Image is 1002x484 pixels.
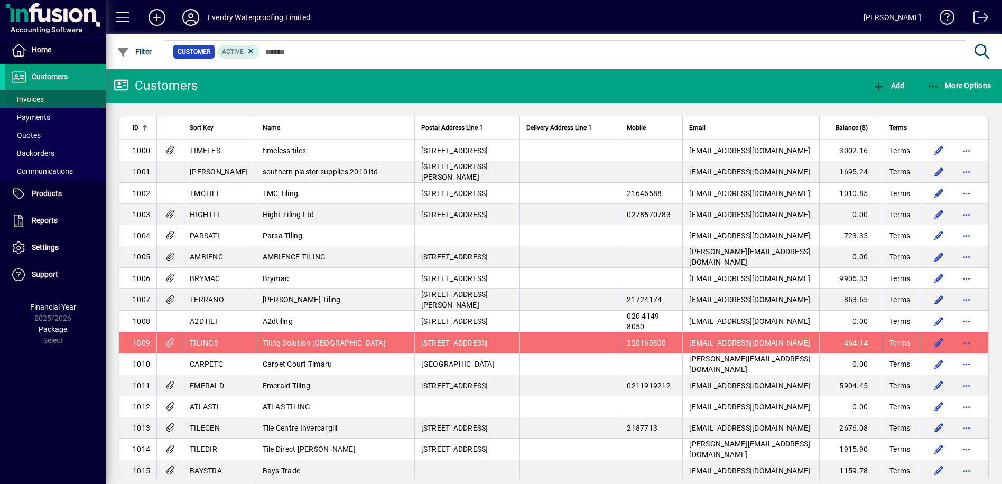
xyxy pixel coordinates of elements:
span: 1003 [133,210,150,219]
button: Add [870,76,907,95]
button: More options [958,227,975,244]
span: Terms [889,338,910,348]
td: -723.35 [819,225,883,246]
span: A2dtiling [263,317,293,325]
span: Quotes [11,131,41,139]
a: Backorders [5,144,106,162]
span: [STREET_ADDRESS][PERSON_NAME] [421,162,488,181]
td: 3002.16 [819,140,883,161]
button: Edit [931,163,948,180]
span: Add [873,81,904,90]
span: Customer [178,46,210,57]
span: Terms [889,145,910,156]
button: Edit [931,462,948,479]
span: Carpet Court Timaru [263,360,332,368]
button: More options [958,185,975,202]
span: Terms [889,444,910,454]
span: Terms [889,166,910,177]
button: Edit [931,356,948,373]
button: Edit [931,377,948,394]
span: 1009 [133,339,150,347]
span: TMCTILI [190,189,219,198]
button: Edit [931,398,948,415]
span: TILEDIR [190,445,217,453]
span: [PERSON_NAME][EMAIL_ADDRESS][DOMAIN_NAME] [689,440,810,459]
span: Package [39,325,67,333]
span: Home [32,45,51,54]
span: Terms [889,188,910,199]
span: Delivery Address Line 1 [526,122,592,134]
a: Settings [5,235,106,261]
span: [EMAIL_ADDRESS][DOMAIN_NAME] [689,467,810,475]
span: Payments [11,113,50,122]
div: Balance ($) [826,122,877,134]
span: southern plaster supplies 2010 ltd [263,167,378,176]
button: More options [958,398,975,415]
button: Edit [931,227,948,244]
span: Filter [117,48,152,56]
button: More options [958,313,975,330]
div: Mobile [627,122,676,134]
span: [EMAIL_ADDRESS][DOMAIN_NAME] [689,210,810,219]
span: Terms [889,316,910,327]
span: CARPETC [190,360,223,368]
span: Brymac [263,274,289,283]
span: 1008 [133,317,150,325]
span: [STREET_ADDRESS] [421,445,488,453]
span: Terms [889,402,910,412]
span: TILECEN [190,424,220,432]
span: Sort Key [190,122,214,134]
span: Bays Trade [263,467,301,475]
span: 2187713 [627,424,657,432]
button: Edit [931,248,948,265]
td: 1159.78 [819,460,883,481]
span: Terms [889,273,910,284]
span: 1006 [133,274,150,283]
span: Terms [889,423,910,433]
span: [EMAIL_ADDRESS][DOMAIN_NAME] [689,381,810,390]
span: Communications [11,167,73,175]
span: Customers [32,72,68,81]
div: ID [133,122,150,134]
span: 21646588 [627,189,662,198]
button: More options [958,441,975,458]
span: 220160800 [627,339,666,347]
button: Edit [931,270,948,287]
button: More options [958,334,975,351]
span: [EMAIL_ADDRESS][DOMAIN_NAME] [689,403,810,411]
button: More options [958,377,975,394]
a: Reports [5,208,106,234]
span: TMC Tiling [263,189,299,198]
span: Email [689,122,706,134]
span: Postal Address Line 1 [421,122,483,134]
button: More options [958,142,975,159]
span: 1002 [133,189,150,198]
div: Everdry Waterproofing Limited [208,9,310,26]
button: Edit [931,185,948,202]
td: 1915.90 [819,439,883,460]
span: Settings [32,243,59,252]
span: 1013 [133,424,150,432]
span: AMBIENCE TILING [263,253,326,261]
span: [STREET_ADDRESS] [421,424,488,432]
a: Invoices [5,90,106,108]
span: Terms [889,359,910,369]
td: 0.00 [819,353,883,375]
span: ATLASTI [190,403,219,411]
span: BAYSTRA [190,467,222,475]
span: [PERSON_NAME] [190,167,248,176]
button: More options [958,163,975,180]
span: HIGHTTI [190,210,219,219]
button: Edit [931,313,948,330]
span: ID [133,122,138,134]
span: [EMAIL_ADDRESS][DOMAIN_NAME] [689,295,810,304]
button: Edit [931,441,948,458]
button: More options [958,462,975,479]
span: 21724174 [627,295,662,304]
button: Edit [931,206,948,223]
span: [EMAIL_ADDRESS][DOMAIN_NAME] [689,424,810,432]
button: More Options [924,76,994,95]
button: Edit [931,334,948,351]
span: Terms [889,209,910,220]
span: [STREET_ADDRESS] [421,317,488,325]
